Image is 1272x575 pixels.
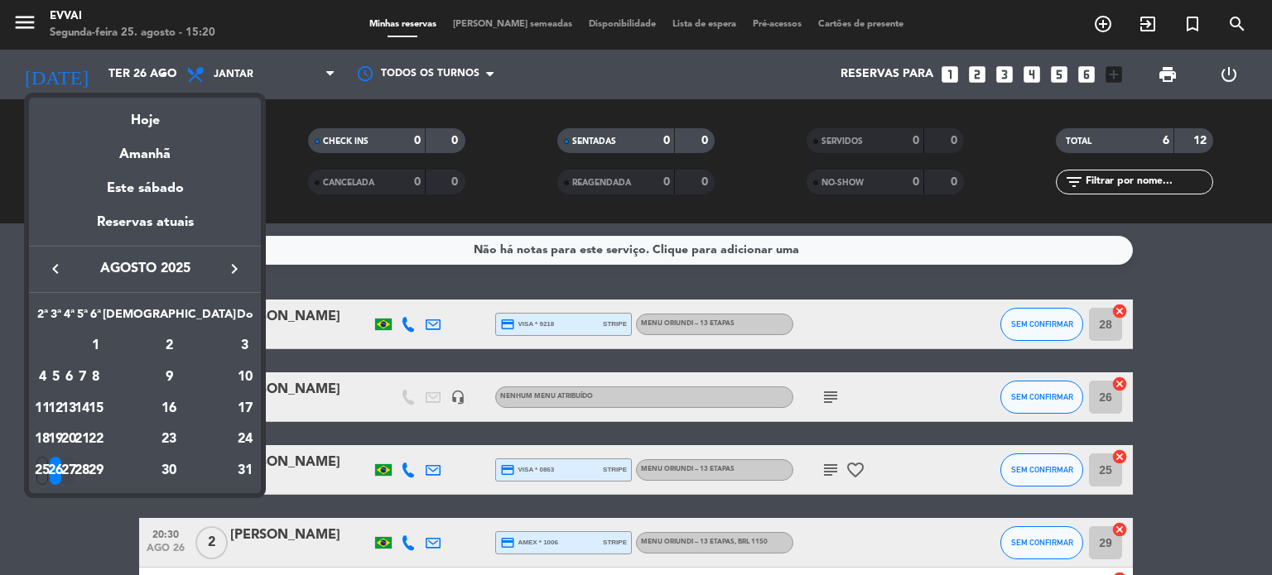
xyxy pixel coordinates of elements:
[29,98,261,132] div: Hoje
[63,457,75,485] div: 27
[36,363,49,391] div: 4
[103,362,236,393] td: 9 de agosto de 2025
[29,212,261,246] div: Reservas atuais
[50,395,62,423] div: 12
[50,457,62,485] div: 26
[89,362,103,393] td: 8 de agosto de 2025
[89,424,103,455] td: 22 de agosto de 2025
[237,425,253,453] div: 24
[36,425,49,453] div: 18
[70,258,219,280] span: agosto 2025
[224,259,244,279] i: keyboard_arrow_right
[89,393,103,424] td: 15 de agosto de 2025
[237,457,253,485] div: 31
[103,305,236,331] th: Sábado
[89,332,102,360] div: 1
[76,457,89,485] div: 28
[89,455,103,486] td: 29 de agosto de 2025
[236,330,254,362] td: 3 de agosto de 2025
[29,165,261,212] div: Este sábado
[36,393,49,424] td: 11 de agosto de 2025
[62,362,75,393] td: 6 de agosto de 2025
[236,455,254,486] td: 31 de agosto de 2025
[236,305,254,331] th: Domingo
[76,395,89,423] div: 14
[89,363,102,391] div: 8
[89,395,102,423] div: 15
[89,305,103,331] th: Sexta-feira
[49,393,62,424] td: 12 de agosto de 2025
[62,455,75,486] td: 27 de agosto de 2025
[103,455,236,486] td: 30 de agosto de 2025
[46,259,65,279] i: keyboard_arrow_left
[36,395,49,423] div: 11
[109,395,229,423] div: 16
[63,363,75,391] div: 6
[36,455,49,486] td: 25 de agosto de 2025
[36,305,49,331] th: Segunda-feira
[237,363,253,391] div: 10
[49,455,62,486] td: 26 de agosto de 2025
[49,424,62,455] td: 19 de agosto de 2025
[236,362,254,393] td: 10 de agosto de 2025
[75,455,89,486] td: 28 de agosto de 2025
[237,395,253,423] div: 17
[62,393,75,424] td: 13 de agosto de 2025
[109,457,229,485] div: 30
[236,424,254,455] td: 24 de agosto de 2025
[75,305,89,331] th: Quinta-feira
[76,363,89,391] div: 7
[63,425,75,453] div: 20
[49,305,62,331] th: Terça-feira
[50,363,62,391] div: 5
[103,330,236,362] td: 2 de agosto de 2025
[89,457,102,485] div: 29
[109,363,229,391] div: 9
[29,132,261,165] div: Amanhã
[50,425,62,453] div: 19
[76,425,89,453] div: 21
[109,332,229,360] div: 2
[103,393,236,424] td: 16 de agosto de 2025
[36,330,89,362] td: AGO
[41,258,70,280] button: keyboard_arrow_left
[63,395,75,423] div: 13
[109,425,229,453] div: 23
[89,330,103,362] td: 1 de agosto de 2025
[219,258,249,280] button: keyboard_arrow_right
[36,424,49,455] td: 18 de agosto de 2025
[237,332,253,360] div: 3
[75,393,89,424] td: 14 de agosto de 2025
[62,305,75,331] th: Quarta-feira
[49,362,62,393] td: 5 de agosto de 2025
[62,424,75,455] td: 20 de agosto de 2025
[36,362,49,393] td: 4 de agosto de 2025
[89,425,102,453] div: 22
[75,362,89,393] td: 7 de agosto de 2025
[103,424,236,455] td: 23 de agosto de 2025
[36,457,49,485] div: 25
[236,393,254,424] td: 17 de agosto de 2025
[75,424,89,455] td: 21 de agosto de 2025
